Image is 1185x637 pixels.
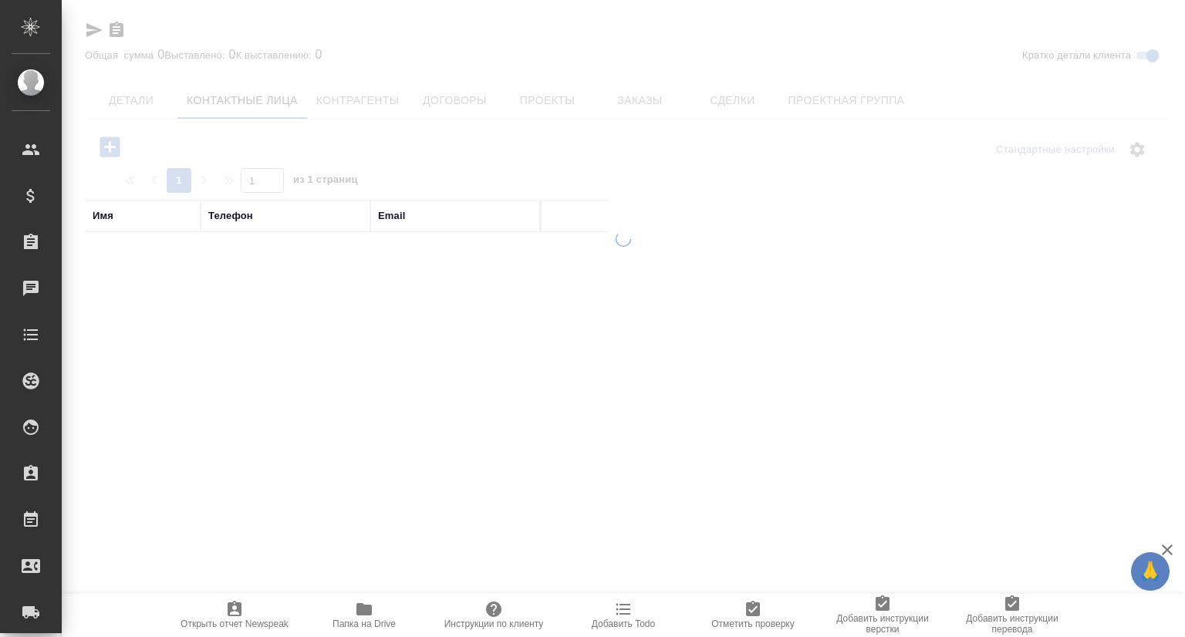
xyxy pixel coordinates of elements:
div: Телефон [208,208,253,224]
span: Добавить инструкции верстки [827,613,938,635]
div: Имя [93,208,113,224]
button: Открыть отчет Newspeak [170,594,299,637]
button: Отметить проверку [688,594,818,637]
span: Добавить инструкции перевода [957,613,1068,635]
button: Инструкции по клиенту [429,594,559,637]
button: Добавить инструкции перевода [947,594,1077,637]
span: Инструкции по клиенту [444,618,544,629]
span: Отметить проверку [711,618,794,629]
div: Email [378,208,405,224]
button: Папка на Drive [299,594,429,637]
button: Добавить Todo [559,594,688,637]
button: 🙏 [1131,552,1170,591]
button: Добавить инструкции верстки [818,594,947,637]
span: Добавить Todo [592,618,655,629]
span: 🙏 [1137,555,1163,588]
span: Открыть отчет Newspeak [181,618,289,629]
span: Папка на Drive [333,618,396,629]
